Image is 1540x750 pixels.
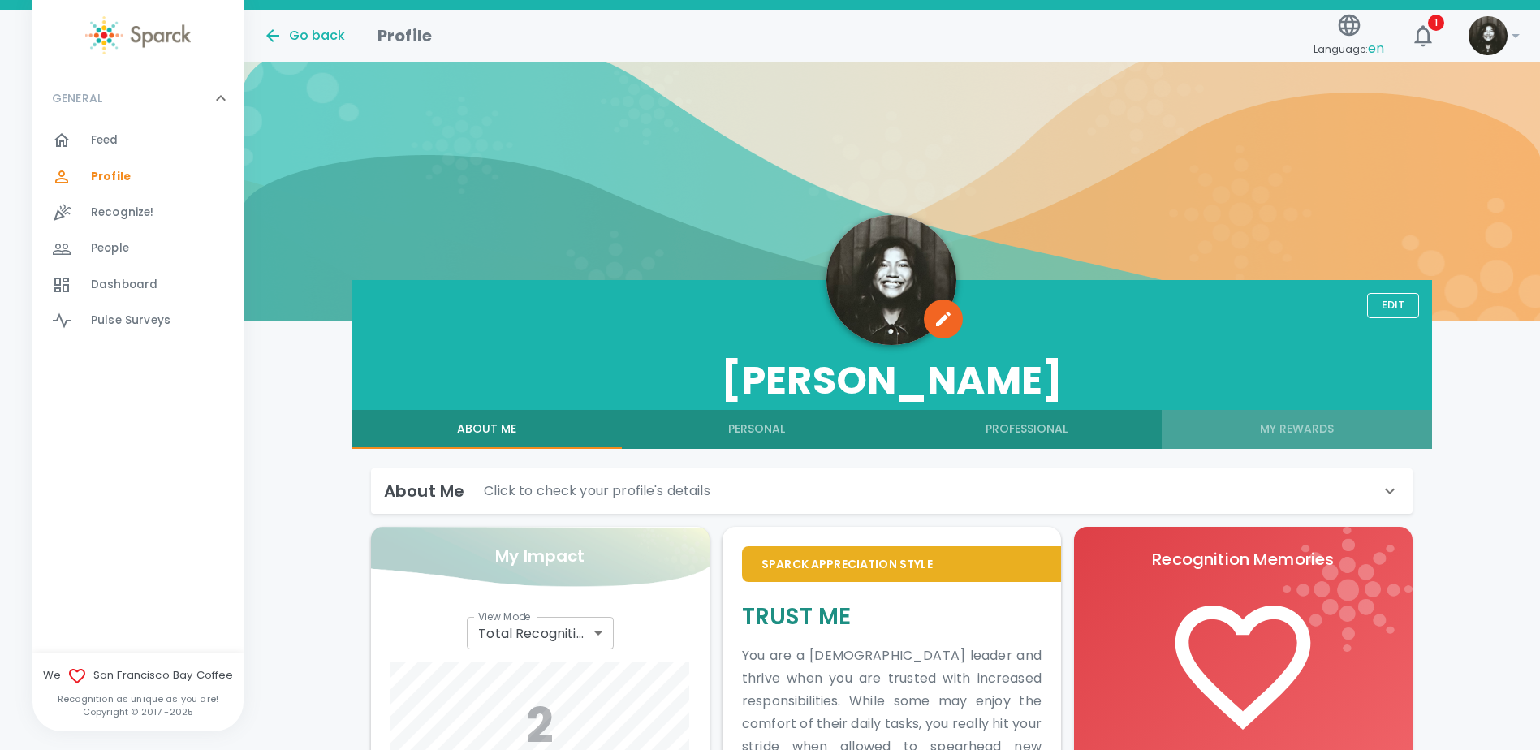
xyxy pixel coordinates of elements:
button: Language:en [1307,7,1391,65]
span: Feed [91,132,119,149]
div: Total Recognitions [467,617,613,649]
span: Profile [91,169,131,185]
span: Language: [1314,38,1384,60]
label: View Mode [478,610,531,623]
button: Go back [263,26,345,45]
a: Recognize! [32,195,244,231]
img: Picture of Angel Coloyan [826,215,956,345]
a: Feed [32,123,244,158]
p: Recognition as unique as you are! [32,692,244,705]
span: Dashboard [91,277,157,293]
h6: About Me [384,478,464,504]
span: We San Francisco Bay Coffee [32,666,244,686]
a: Sparck logo [32,16,244,54]
div: GENERAL [32,74,244,123]
p: Copyright © 2017 - 2025 [32,705,244,718]
span: Pulse Surveys [91,312,170,329]
div: full width tabs [352,410,1432,449]
h1: Profile [377,23,432,49]
h3: [PERSON_NAME] [352,358,1432,403]
button: Professional [891,410,1162,449]
h5: Trust Me [742,601,1042,631]
p: My Impact [495,543,585,569]
img: logo [1283,527,1413,652]
button: 1 [1404,16,1443,55]
p: Click to check your profile's details [484,481,710,501]
img: Picture of Angel [1469,16,1508,55]
img: Sparck logo [85,16,191,54]
a: People [32,231,244,266]
div: About MeClick to check your profile's details [371,468,1413,514]
a: Pulse Surveys [32,303,244,338]
span: Recognize! [91,205,154,221]
span: 1 [1428,15,1444,31]
p: Sparck Appreciation Style [761,556,1042,572]
a: Dashboard [32,267,244,303]
a: Profile [32,159,244,195]
p: GENERAL [52,90,102,106]
button: Personal [622,410,892,449]
div: GENERAL [32,123,244,345]
button: My Rewards [1162,410,1432,449]
span: People [91,240,129,256]
button: Edit [1367,293,1419,318]
button: About Me [352,410,622,449]
span: en [1368,39,1384,58]
p: Recognition Memories [1094,546,1393,572]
